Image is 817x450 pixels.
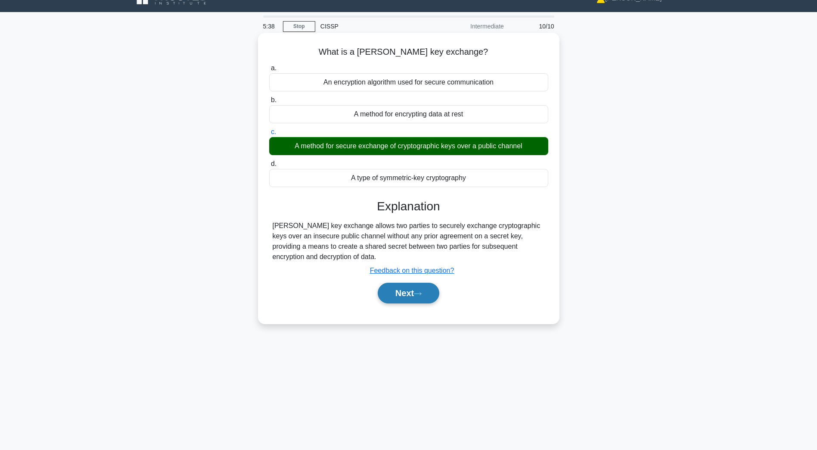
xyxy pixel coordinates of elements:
[370,267,454,274] a: Feedback on this question?
[274,199,543,214] h3: Explanation
[434,18,509,35] div: Intermediate
[273,221,545,262] div: [PERSON_NAME] key exchange allows two parties to securely exchange cryptographic keys over an ins...
[258,18,283,35] div: 5:38
[269,73,548,91] div: An encryption algorithm used for secure communication
[283,21,315,32] a: Stop
[271,160,276,167] span: d.
[271,128,276,135] span: c.
[271,64,276,72] span: a.
[269,105,548,123] div: A method for encrypting data at rest
[271,96,276,103] span: b.
[378,283,439,303] button: Next
[268,47,549,58] h5: What is a [PERSON_NAME] key exchange?
[269,169,548,187] div: A type of symmetric-key cryptography
[509,18,559,35] div: 10/10
[315,18,434,35] div: CISSP
[269,137,548,155] div: A method for secure exchange of cryptographic keys over a public channel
